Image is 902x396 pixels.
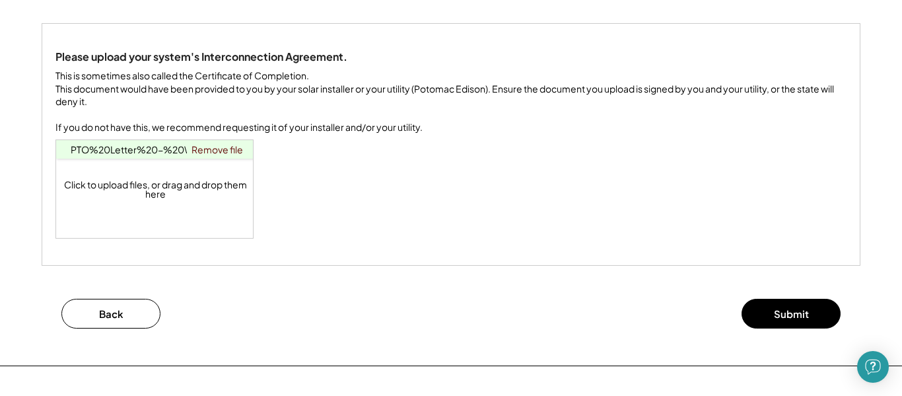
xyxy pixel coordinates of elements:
button: Submit [742,299,841,329]
div: This is sometimes also called the Certificate of Completion. This document would have been provid... [55,69,847,134]
div: Please upload your system's Interconnection Agreement. [55,50,347,64]
a: PTO%20Letter%20-%20Wooster.pdf [71,143,240,155]
div: Click to upload files, or drag and drop them here [56,140,254,238]
div: Open Intercom Messenger [857,351,889,383]
button: Back [61,299,160,329]
a: Remove file [187,140,248,159]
